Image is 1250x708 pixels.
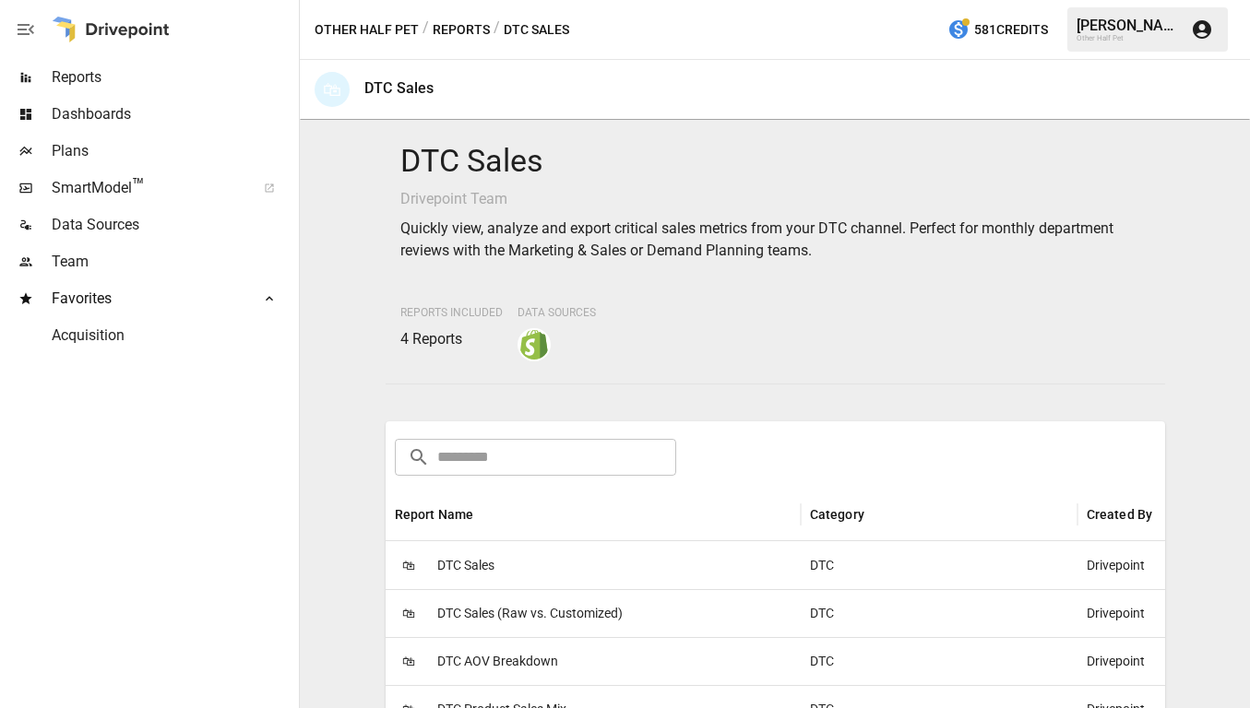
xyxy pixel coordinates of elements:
span: Dashboards [52,103,295,125]
div: Other Half Pet [1077,34,1180,42]
span: Acquisition [52,324,295,347]
button: Other Half Pet [315,18,419,41]
span: 581 Credits [974,18,1048,41]
p: 4 Reports [400,328,503,350]
span: 🛍 [395,647,423,675]
div: DTC [801,541,1077,589]
button: 581Credits [940,13,1055,47]
span: Plans [52,140,295,162]
span: Reports [52,66,295,88]
span: Reports Included [400,306,503,319]
span: 🛍 [395,599,423,627]
span: Favorites [52,288,244,310]
img: shopify [519,330,549,360]
p: Quickly view, analyze and export critical sales metrics from your DTC channel. Perfect for monthl... [400,218,1150,262]
span: Data Sources [518,306,596,319]
h4: DTC Sales [400,142,1150,181]
span: Team [52,251,295,273]
span: Data Sources [52,214,295,236]
span: SmartModel [52,177,244,199]
div: 🛍 [315,72,350,107]
div: DTC Sales [364,79,434,97]
button: Reports [433,18,490,41]
span: 🛍 [395,551,423,579]
div: / [423,18,429,41]
div: [PERSON_NAME] [1077,17,1180,34]
span: ™ [132,174,145,197]
p: Drivepoint Team [400,188,1150,210]
div: DTC [801,589,1077,637]
div: Created By [1087,507,1153,522]
span: DTC Sales [437,542,494,589]
div: Category [810,507,864,522]
span: DTC AOV Breakdown [437,638,558,685]
div: / [494,18,500,41]
div: Report Name [395,507,474,522]
span: DTC Sales (Raw vs. Customized) [437,590,623,637]
div: DTC [801,637,1077,685]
